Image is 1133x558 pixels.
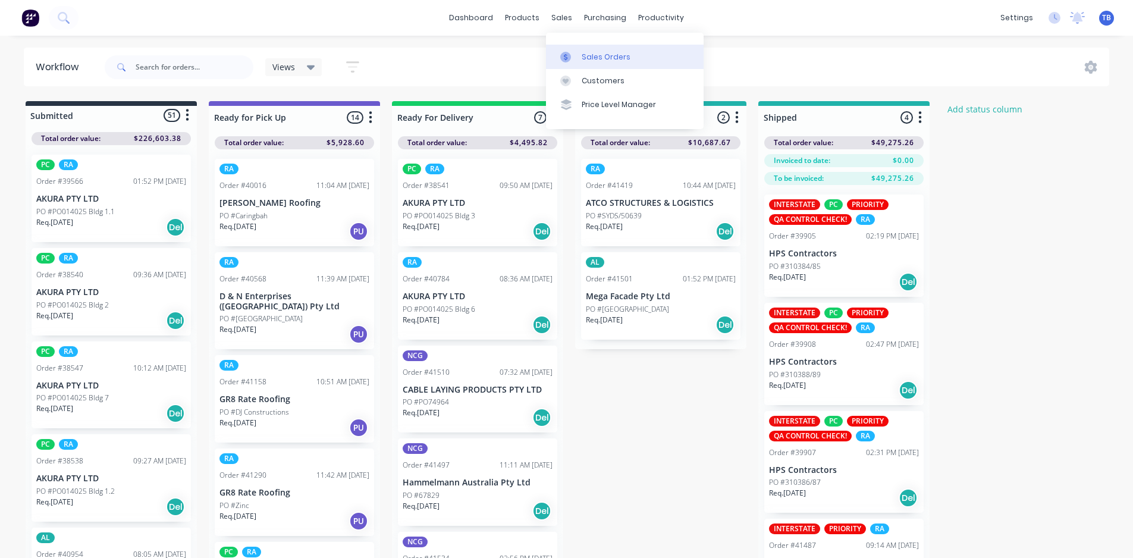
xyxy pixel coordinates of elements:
[36,456,83,466] div: Order #38538
[219,547,238,557] div: PC
[769,380,806,391] p: Req. [DATE]
[581,159,740,246] div: RAOrder #4141910:44 AM [DATE]ATCO STRUCTURES & LOGISTICSPO #SYDS/50639Req.[DATE]Del
[398,438,557,526] div: NCGOrder #4149711:11 AM [DATE]Hammelmann Australia Pty LtdPO #67829Req.[DATE]Del
[893,155,914,166] span: $0.00
[219,407,289,418] p: PO #DJ Constructions
[41,133,101,144] span: Total order value:
[219,488,369,498] p: GR8 Rate Roofing
[349,222,368,241] div: PU
[586,180,633,191] div: Order #41419
[591,137,650,148] span: Total order value:
[32,341,191,429] div: PCRAOrder #3854710:12 AM [DATE]AKURA PTY LTDPO #PO014025 Bldg 7Req.[DATE]Del
[769,308,820,318] div: INTERSTATE
[133,269,186,280] div: 09:36 AM [DATE]
[769,261,821,272] p: PO #310384/85
[219,470,266,481] div: Order #41290
[769,249,919,259] p: HPS Contractors
[242,547,261,557] div: RA
[272,61,295,73] span: Views
[349,418,368,437] div: PU
[219,198,369,208] p: [PERSON_NAME] Roofing
[59,159,78,170] div: RA
[769,488,806,499] p: Req. [DATE]
[36,311,73,321] p: Req. [DATE]
[499,9,545,27] div: products
[824,416,843,427] div: PC
[769,199,820,210] div: INTERSTATE
[403,537,428,547] div: NCG
[871,173,914,184] span: $49,275.26
[586,257,604,268] div: AL
[546,93,704,117] a: Price Level Manager
[586,274,633,284] div: Order #41501
[899,381,918,400] div: Del
[219,180,266,191] div: Order #40016
[764,195,924,297] div: INTERSTATEPCPRIORITYQA CONTROL CHECK!RAOrder #3990502:19 PM [DATE]HPS ContractorsPO #310384/85Req...
[219,360,238,371] div: RA
[824,199,843,210] div: PC
[500,274,553,284] div: 08:36 AM [DATE]
[403,180,450,191] div: Order #38541
[219,211,268,221] p: PO #Caringbah
[769,214,852,225] div: QA CONTROL CHECK!
[769,322,852,333] div: QA CONTROL CHECK!
[532,315,551,334] div: Del
[769,447,816,458] div: Order #39907
[166,404,185,423] div: Del
[769,369,821,380] p: PO #310388/89
[899,272,918,291] div: Del
[398,159,557,246] div: PCRAOrder #3854109:50 AM [DATE]AKURA PTY LTDPO #PO014025 Bldg 3Req.[DATE]Del
[219,377,266,387] div: Order #41158
[769,416,820,427] div: INTERSTATE
[715,222,735,241] div: Del
[403,257,422,268] div: RA
[327,137,365,148] span: $5,928.60
[403,211,475,221] p: PO #PO014025 Bldg 3
[824,523,866,534] div: PRIORITY
[866,540,919,551] div: 09:14 AM [DATE]
[36,300,109,311] p: PO #PO014025 Bldg 2
[764,303,924,405] div: INTERSTATEPCPRIORITYQA CONTROL CHECK!RAOrder #3990802:47 PM [DATE]HPS ContractorsPO #310388/89Req...
[769,272,806,283] p: Req. [DATE]
[500,180,553,191] div: 09:50 AM [DATE]
[59,439,78,450] div: RA
[59,253,78,264] div: RA
[532,222,551,241] div: Del
[36,217,73,228] p: Req. [DATE]
[215,355,374,443] div: RAOrder #4115810:51 AM [DATE]GR8 Rate RoofingPO #DJ ConstructionsReq.[DATE]PU
[582,52,630,62] div: Sales Orders
[774,173,824,184] span: To be invoiced:
[403,304,475,315] p: PO #PO014025 Bldg 6
[316,274,369,284] div: 11:39 AM [DATE]
[36,403,73,414] p: Req. [DATE]
[36,60,84,74] div: Workflow
[349,512,368,531] div: PU
[856,214,875,225] div: RA
[425,164,444,174] div: RA
[769,431,852,441] div: QA CONTROL CHECK!
[769,477,821,488] p: PO #310386/87
[847,416,889,427] div: PRIORITY
[532,501,551,521] div: Del
[59,346,78,357] div: RA
[316,470,369,481] div: 11:42 AM [DATE]
[219,291,369,312] p: D & N Enterprises ([GEOGRAPHIC_DATA]) Pty Ltd
[769,339,816,350] div: Order #39908
[443,9,499,27] a: dashboard
[36,363,83,374] div: Order #38547
[847,199,889,210] div: PRIORITY
[403,350,428,361] div: NCG
[510,137,548,148] span: $4,495.82
[824,308,843,318] div: PC
[403,291,553,302] p: AKURA PTY LTD
[32,248,191,336] div: PCRAOrder #3854009:36 AM [DATE]AKURA PTY LTDPO #PO014025 Bldg 2Req.[DATE]Del
[871,137,914,148] span: $49,275.26
[215,159,374,246] div: RAOrder #4001611:04 AM [DATE][PERSON_NAME] RoofingPO #CaringbahReq.[DATE]PU
[403,397,449,407] p: PO #PO74964
[219,274,266,284] div: Order #40568
[407,137,467,148] span: Total order value:
[403,164,421,174] div: PC
[36,486,115,497] p: PO #PO014025 Bldg 1.2
[32,434,191,522] div: PCRAOrder #3853809:27 AM [DATE]AKURA PTY LTDPO #PO014025 Bldg 1.2Req.[DATE]Del
[219,418,256,428] p: Req. [DATE]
